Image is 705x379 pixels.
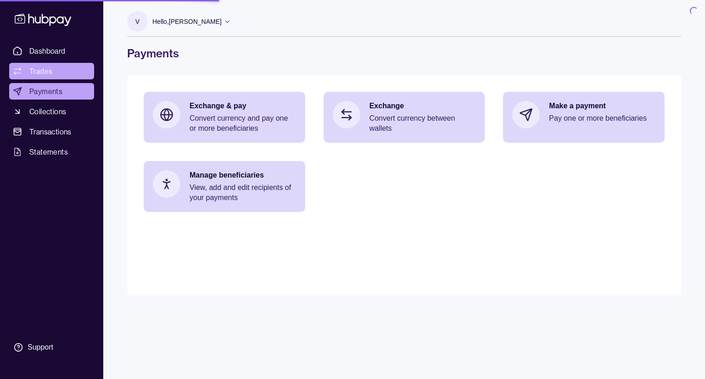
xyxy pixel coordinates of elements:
span: Statements [29,146,68,157]
span: Dashboard [29,45,66,56]
p: Pay one or more beneficiaries [549,113,655,123]
p: Exchange & pay [190,101,296,111]
div: Support [28,342,53,352]
p: Exchange [369,101,476,111]
a: Trades [9,63,94,79]
p: Manage beneficiaries [190,170,296,180]
p: V [135,17,140,27]
h1: Payments [127,46,681,61]
a: Manage beneficiariesView, add and edit recipients of your payments [144,161,305,212]
a: Transactions [9,123,94,140]
span: Trades [29,66,52,77]
a: Support [9,338,94,357]
p: Convert currency and pay one or more beneficiaries [190,113,296,134]
p: Make a payment [549,101,655,111]
p: View, add and edit recipients of your payments [190,183,296,203]
p: Convert currency between wallets [369,113,476,134]
a: ExchangeConvert currency between wallets [324,92,485,143]
a: Exchange & payConvert currency and pay one or more beneficiaries [144,92,305,143]
a: Payments [9,83,94,100]
a: Dashboard [9,43,94,59]
a: Make a paymentPay one or more beneficiaries [503,92,665,138]
a: Statements [9,144,94,160]
span: Payments [29,86,62,97]
a: Collections [9,103,94,120]
span: Transactions [29,126,72,137]
p: Hello, [PERSON_NAME] [152,17,222,27]
span: Collections [29,106,66,117]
